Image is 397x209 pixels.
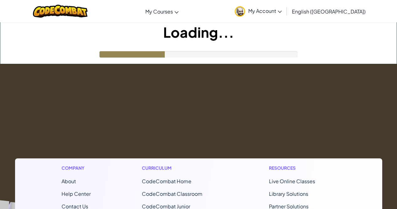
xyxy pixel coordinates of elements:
span: CodeCombat Home [142,178,191,184]
a: My Courses [142,3,182,20]
a: English ([GEOGRAPHIC_DATA]) [289,3,369,20]
h1: Curriculum [142,165,218,171]
span: My Account [248,8,282,14]
span: My Courses [145,8,173,15]
h1: Loading... [0,22,397,42]
h1: Resources [269,165,336,171]
a: Live Online Classes [269,178,315,184]
h1: Company [62,165,91,171]
a: CodeCombat Classroom [142,190,202,197]
a: My Account [232,1,285,21]
img: CodeCombat logo [33,5,88,18]
a: Help Center [62,190,91,197]
span: English ([GEOGRAPHIC_DATA]) [292,8,366,15]
img: avatar [235,6,245,17]
a: Library Solutions [269,190,308,197]
a: About [62,178,76,184]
